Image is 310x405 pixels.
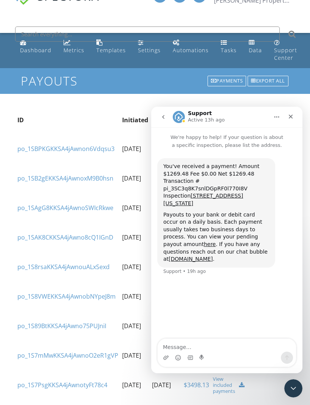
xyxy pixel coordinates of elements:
a: Settings [135,36,164,58]
a: Dashboard [17,36,54,58]
a: Tasks [218,36,240,58]
a: po_1S8VWEKKSA4jAwnobNYpeJ8m [17,292,116,301]
div: Settings [138,47,161,54]
a: po_1S7PsgKKSA4jAwnotyFt78c4 [17,381,107,389]
td: [DATE] [150,193,174,223]
th: Amount [174,106,211,134]
td: [DATE] [150,311,174,341]
td: [DATE] [120,282,150,311]
a: po_1SAK8CKKSA4jAwno8cQ1IGnD [17,233,113,241]
a: po_1S7mMwKKSA4jAwnoO2eR1gVP [17,351,118,360]
td: [DATE] [120,370,150,400]
td: [DATE] [150,341,174,370]
a: Automations (Advanced) [170,36,212,58]
a: po_1SBPKGKKSA4jAwnon6Vdqsu3 [17,145,115,153]
iframe: Intercom live chat [284,379,302,397]
a: po_1S89BtKKSA4jAwno75PUJniI [17,322,106,330]
th: Est. Arrival [150,106,174,134]
a: po_1SAgG8KKSA4jAwnoSWIcRkwe [17,204,113,212]
h1: Payouts [21,74,289,87]
td: [DATE] [120,164,150,193]
th: Initiated [120,106,150,134]
div: Export all [248,76,288,86]
a: po_1SB2gEKKSA4jAwnoxM9B0hsn [17,174,113,182]
a: Metrics [60,36,87,58]
a: Data [246,36,265,58]
a: $3498.13 [184,381,209,389]
div: Data [249,47,262,54]
a: Payments [207,75,247,87]
td: [DATE] [120,252,150,282]
div: Tasks [221,47,237,54]
a: po_1S8rsaKKSA4jAwnouALxSexd [17,263,110,271]
div: Automations [173,47,209,54]
td: [DATE] [120,341,150,370]
div: Metrics [64,47,84,54]
td: [DATE] [150,164,174,193]
a: Support Center [271,36,300,65]
iframe: Intercom live chat [151,107,302,373]
td: [DATE] [120,193,150,223]
td: [DATE] [150,282,174,311]
td: [DATE] [150,370,174,400]
a: View included payments [213,376,235,394]
div: Templates [96,47,126,54]
th: ID [15,106,120,134]
div: Payments [208,76,246,86]
td: [DATE] [120,223,150,252]
a: Export all [247,75,289,87]
td: [DATE] [150,252,174,282]
td: [DATE] [150,134,174,164]
input: Search everything... [15,26,280,42]
td: [DATE] [120,311,150,341]
a: Templates [93,36,129,58]
div: Support Center [274,47,297,61]
td: [DATE] [120,134,150,164]
td: [DATE] [150,223,174,252]
div: Dashboard [20,47,51,54]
